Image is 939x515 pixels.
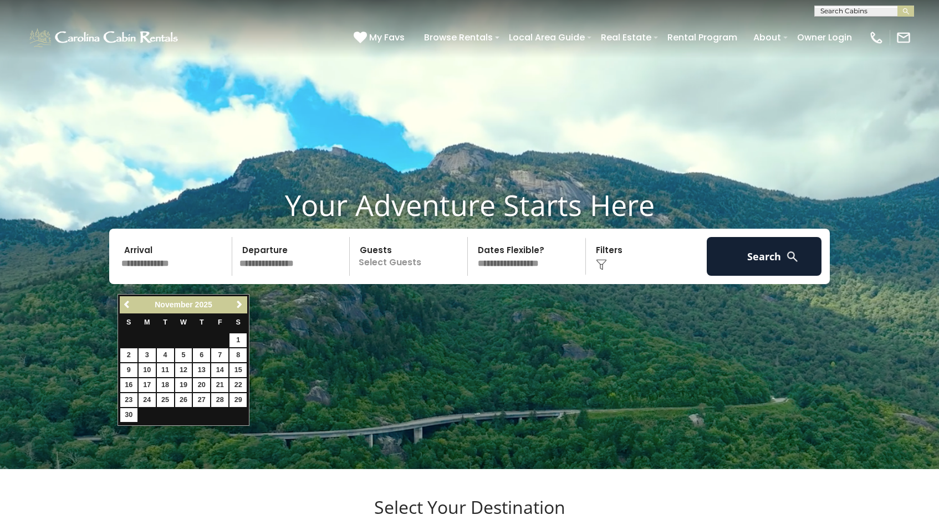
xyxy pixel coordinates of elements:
[163,318,167,326] span: Tuesday
[707,237,821,276] button: Search
[139,378,156,392] a: 17
[200,318,204,326] span: Thursday
[193,363,210,377] a: 13
[896,30,911,45] img: mail-regular-white.png
[211,393,228,407] a: 28
[748,28,787,47] a: About
[193,393,210,407] a: 27
[157,393,174,407] a: 25
[157,378,174,392] a: 18
[126,318,131,326] span: Sunday
[123,300,132,309] span: Previous
[211,363,228,377] a: 14
[662,28,743,47] a: Rental Program
[236,318,241,326] span: Saturday
[175,363,192,377] a: 12
[218,318,222,326] span: Friday
[193,348,210,362] a: 6
[120,393,137,407] a: 23
[353,237,467,276] p: Select Guests
[232,298,246,312] a: Next
[211,348,228,362] a: 7
[785,250,799,264] img: search-regular-white.png
[139,348,156,362] a: 3
[175,378,192,392] a: 19
[120,348,137,362] a: 2
[120,408,137,422] a: 30
[792,28,858,47] a: Owner Login
[155,300,192,309] span: November
[229,378,247,392] a: 22
[211,378,228,392] a: 21
[869,30,884,45] img: phone-regular-white.png
[180,318,187,326] span: Wednesday
[28,27,181,49] img: White-1-1-2.png
[175,348,192,362] a: 5
[157,363,174,377] a: 11
[369,30,405,44] span: My Favs
[235,300,244,309] span: Next
[193,378,210,392] a: 20
[139,393,156,407] a: 24
[175,393,192,407] a: 26
[121,298,135,312] a: Previous
[195,300,212,309] span: 2025
[595,28,657,47] a: Real Estate
[139,363,156,377] a: 10
[596,259,607,270] img: filter--v1.png
[157,348,174,362] a: 4
[354,30,407,45] a: My Favs
[229,393,247,407] a: 29
[503,28,590,47] a: Local Area Guide
[229,333,247,347] a: 1
[120,363,137,377] a: 9
[8,188,931,222] h1: Your Adventure Starts Here
[419,28,498,47] a: Browse Rentals
[120,378,137,392] a: 16
[144,318,150,326] span: Monday
[229,348,247,362] a: 8
[229,363,247,377] a: 15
